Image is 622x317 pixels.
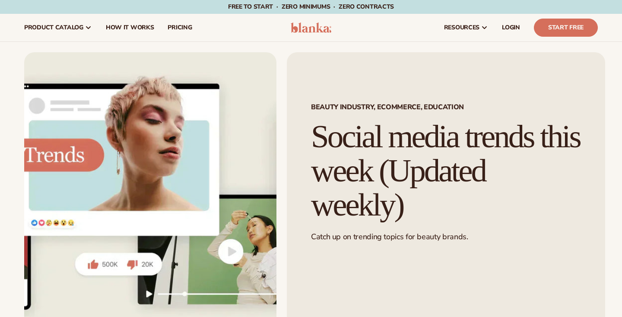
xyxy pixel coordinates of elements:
span: Free to start · ZERO minimums · ZERO contracts [228,3,394,11]
span: Catch up on trending topics for beauty brands. [311,231,468,242]
span: pricing [168,24,192,31]
a: product catalog [17,14,99,41]
a: How It Works [99,14,161,41]
a: LOGIN [495,14,527,41]
h1: Social media trends this week (Updated weekly) [311,120,581,222]
span: product catalog [24,24,83,31]
span: How It Works [106,24,154,31]
img: logo [291,22,332,33]
a: resources [437,14,495,41]
span: LOGIN [502,24,520,31]
a: Start Free [534,19,598,37]
span: Beauty Industry, Ecommerce, Education [311,104,581,111]
span: resources [444,24,479,31]
a: pricing [161,14,199,41]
